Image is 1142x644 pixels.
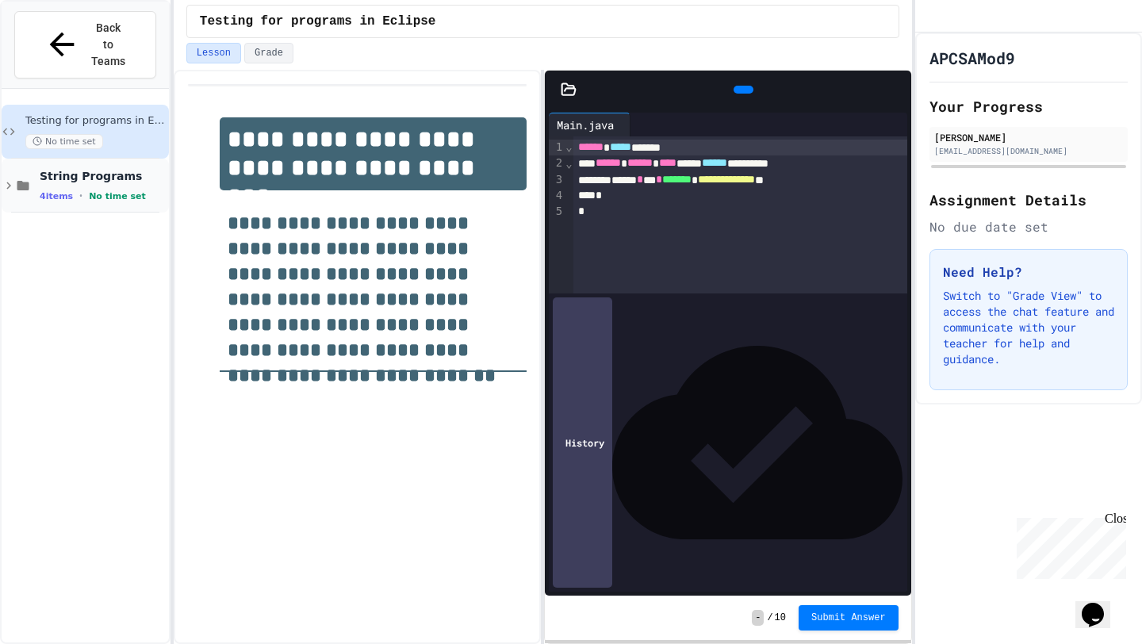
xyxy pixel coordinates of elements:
[40,191,73,201] span: 4 items
[799,605,899,631] button: Submit Answer
[89,191,146,201] span: No time set
[811,611,886,624] span: Submit Answer
[934,130,1123,144] div: [PERSON_NAME]
[553,297,612,588] div: History
[549,113,630,136] div: Main.java
[767,611,772,624] span: /
[25,134,103,149] span: No time set
[565,157,573,170] span: Fold line
[90,20,127,70] span: Back to Teams
[549,188,565,204] div: 4
[943,288,1114,367] p: Switch to "Grade View" to access the chat feature and communicate with your teacher for help and ...
[6,6,109,101] div: Chat with us now!Close
[1075,581,1126,628] iframe: chat widget
[1010,512,1126,579] iframe: chat widget
[549,155,565,171] div: 2
[549,117,622,133] div: Main.java
[934,145,1123,157] div: [EMAIL_ADDRESS][DOMAIN_NAME]
[752,610,764,626] span: -
[565,140,573,153] span: Fold line
[929,189,1128,211] h2: Assignment Details
[79,190,82,202] span: •
[549,204,565,220] div: 5
[943,263,1114,282] h3: Need Help?
[549,140,565,155] div: 1
[25,114,166,128] span: Testing for programs in Eclipse
[929,217,1128,236] div: No due date set
[549,172,565,188] div: 3
[186,43,241,63] button: Lesson
[244,43,293,63] button: Grade
[929,95,1128,117] h2: Your Progress
[40,169,166,183] span: String Programs
[929,47,1015,69] h1: APCSAMod9
[775,611,786,624] span: 10
[14,11,156,79] button: Back to Teams
[200,12,436,31] span: Testing for programs in Eclipse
